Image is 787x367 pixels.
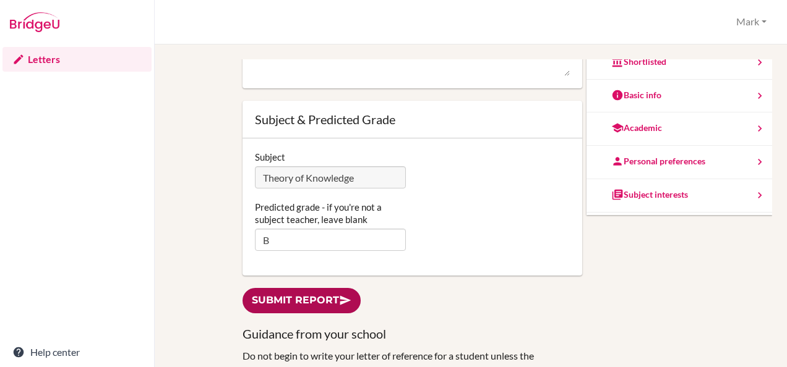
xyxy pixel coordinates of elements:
div: Shortlisted [611,56,666,68]
a: Shortlisted [587,46,772,80]
a: Academic [587,112,772,146]
label: Predicted grade - if you're not a subject teacher, leave blank [255,201,406,226]
div: Subject interests [611,188,688,201]
a: Help center [2,340,152,365]
button: Mark [731,11,772,33]
a: Basic info [587,80,772,113]
a: Submit report [243,288,361,313]
div: Basic info [611,89,661,101]
a: Subject interests [587,179,772,213]
div: Personal preferences [611,155,705,167]
img: Bridge-U [10,12,59,32]
a: Personal preferences [587,146,772,179]
label: Subject [255,151,285,163]
div: Subject & Predicted Grade [255,113,570,125]
h3: Guidance from your school [243,326,582,342]
div: Academic [611,122,662,134]
a: Strategy Advisor [587,213,772,246]
a: Letters [2,47,152,72]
